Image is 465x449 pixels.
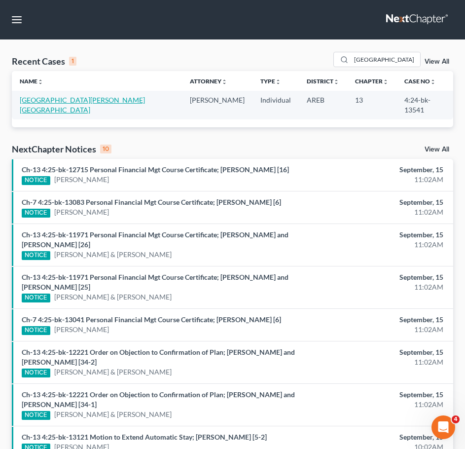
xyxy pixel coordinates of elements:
[22,411,50,420] div: NOTICE
[396,91,453,119] td: 4:24-bk-13541
[309,240,443,250] div: 11:02AM
[430,79,436,85] i: unfold_more
[22,209,50,218] div: NOTICE
[425,58,449,65] a: View All
[54,175,109,185] a: [PERSON_NAME]
[22,165,289,174] a: Ch-13 4:25-bk-12715 Personal Financial Mgt Course Certificate; [PERSON_NAME] [16]
[54,325,109,335] a: [PERSON_NAME]
[54,250,172,260] a: [PERSON_NAME] & [PERSON_NAME]
[404,77,436,85] a: Case Nounfold_more
[309,282,443,292] div: 11:02AM
[275,79,281,85] i: unfold_more
[54,410,172,419] a: [PERSON_NAME] & [PERSON_NAME]
[22,198,281,206] a: Ch-7 4:25-bk-13083 Personal Financial Mgt Course Certificate; [PERSON_NAME] [6]
[347,91,396,119] td: 13
[252,91,299,119] td: Individual
[309,197,443,207] div: September, 15
[383,79,389,85] i: unfold_more
[309,272,443,282] div: September, 15
[260,77,281,85] a: Typeunfold_more
[22,326,50,335] div: NOTICE
[355,77,389,85] a: Chapterunfold_more
[299,91,347,119] td: AREB
[12,143,111,155] div: NextChapter Notices
[309,400,443,410] div: 11:02AM
[37,79,43,85] i: unfold_more
[307,77,339,85] a: Districtunfold_more
[309,230,443,240] div: September, 15
[22,390,295,409] a: Ch-13 4:25-bk-12221 Order on Objection to Confirmation of Plan; [PERSON_NAME] and [PERSON_NAME] [...
[100,145,111,153] div: 10
[309,175,443,185] div: 11:02AM
[22,230,288,249] a: Ch-13 4:25-bk-11971 Personal Financial Mgt Course Certificate; [PERSON_NAME] and [PERSON_NAME] [26]
[22,348,295,366] a: Ch-13 4:25-bk-12221 Order on Objection to Confirmation of Plan; [PERSON_NAME] and [PERSON_NAME] [...
[22,294,50,302] div: NOTICE
[309,207,443,217] div: 11:02AM
[20,77,43,85] a: Nameunfold_more
[54,207,109,217] a: [PERSON_NAME]
[221,79,227,85] i: unfold_more
[309,357,443,367] div: 11:02AM
[309,347,443,357] div: September, 15
[20,96,145,114] a: [GEOGRAPHIC_DATA][PERSON_NAME][GEOGRAPHIC_DATA]
[54,367,172,377] a: [PERSON_NAME] & [PERSON_NAME]
[22,315,281,324] a: Ch-7 4:25-bk-13041 Personal Financial Mgt Course Certificate; [PERSON_NAME] [6]
[309,325,443,335] div: 11:02AM
[425,146,449,153] a: View All
[12,55,76,67] div: Recent Cases
[22,433,267,441] a: Ch-13 4:25-bk-13121 Motion to Extend Automatic Stay; [PERSON_NAME] [5-2]
[22,176,50,185] div: NOTICE
[452,415,460,423] span: 4
[309,432,443,442] div: September, 15
[309,315,443,325] div: September, 15
[309,165,443,175] div: September, 15
[190,77,227,85] a: Attorneyunfold_more
[431,415,455,439] iframe: Intercom live chat
[22,369,50,377] div: NOTICE
[54,292,172,302] a: [PERSON_NAME] & [PERSON_NAME]
[351,52,420,67] input: Search by name...
[69,57,76,66] div: 1
[309,390,443,400] div: September, 15
[22,273,288,291] a: Ch-13 4:25-bk-11971 Personal Financial Mgt Course Certificate; [PERSON_NAME] and [PERSON_NAME] [25]
[182,91,252,119] td: [PERSON_NAME]
[22,251,50,260] div: NOTICE
[333,79,339,85] i: unfold_more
